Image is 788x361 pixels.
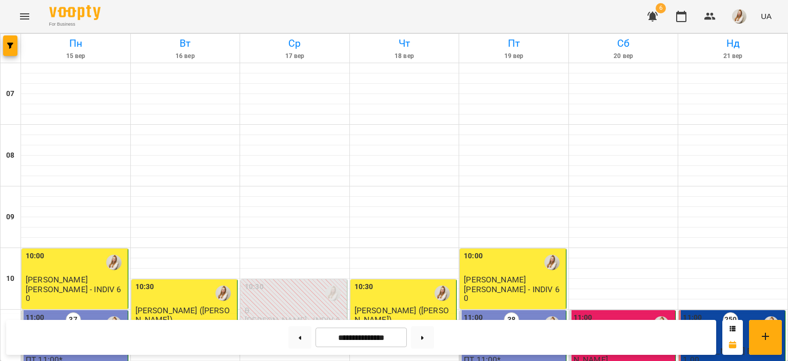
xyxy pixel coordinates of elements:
[6,212,14,223] h6: 09
[12,4,37,29] button: Menu
[570,51,677,61] h6: 20 вер
[132,35,239,51] h6: Вт
[570,35,677,51] h6: Сб
[464,285,564,303] p: [PERSON_NAME] - INDIV 60
[242,51,348,61] h6: 17 вер
[23,51,129,61] h6: 15 вер
[6,273,14,284] h6: 10
[504,312,519,328] label: 38
[435,286,450,301] img: Адамович Вікторія
[574,312,593,324] label: 11:00
[464,312,483,324] label: 11:00
[26,285,126,303] p: [PERSON_NAME] - INDIV 60
[325,286,341,301] img: Адамович Вікторія
[680,35,786,51] h6: Нд
[757,7,776,26] button: UA
[6,88,14,100] h6: 07
[351,35,458,51] h6: Чт
[26,251,45,262] label: 10:00
[132,51,239,61] h6: 16 вер
[732,9,746,24] img: db46d55e6fdf8c79d257263fe8ff9f52.jpeg
[461,35,567,51] h6: Пт
[464,275,526,284] span: [PERSON_NAME]
[461,51,567,61] h6: 19 вер
[683,312,702,324] label: 11:00
[723,312,738,328] label: 250
[544,255,560,270] img: Адамович Вікторія
[66,312,81,328] label: 37
[680,51,786,61] h6: 21 вер
[656,3,666,13] span: 6
[761,11,772,22] span: UA
[242,35,348,51] h6: Ср
[215,286,231,301] img: Адамович Вікторія
[245,281,264,293] label: 10:30
[354,306,449,324] span: [PERSON_NAME] ([PERSON_NAME])
[354,281,373,293] label: 10:30
[23,35,129,51] h6: Пн
[135,306,230,324] span: [PERSON_NAME] ([PERSON_NAME])
[245,306,345,315] p: 0
[135,281,154,293] label: 10:30
[464,251,483,262] label: 10:00
[49,21,101,28] span: For Business
[106,255,122,270] img: Адамович Вікторія
[26,312,45,324] label: 11:00
[6,150,14,161] h6: 08
[26,275,88,284] span: [PERSON_NAME]
[351,51,458,61] h6: 18 вер
[49,5,101,20] img: Voopty Logo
